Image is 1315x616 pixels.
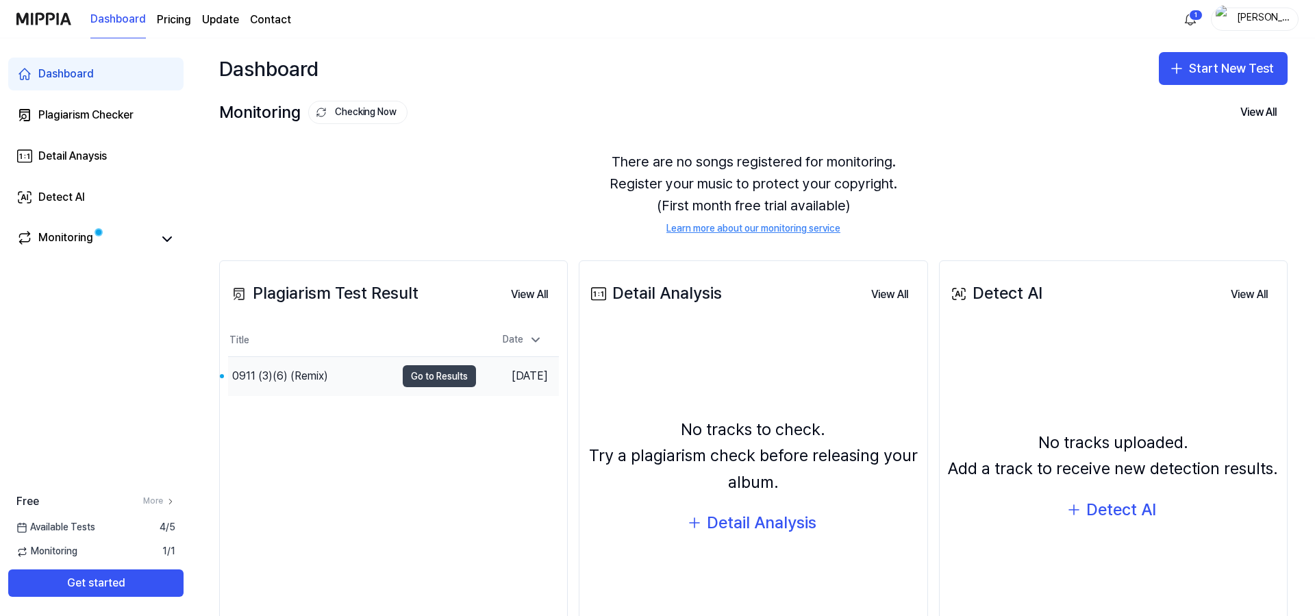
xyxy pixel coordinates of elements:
[1229,99,1288,126] button: View All
[1056,493,1170,526] button: Detect AI
[1179,8,1201,30] button: 알림1
[228,324,476,357] th: Title
[476,357,559,396] td: [DATE]
[860,280,919,308] a: View All
[588,417,918,495] div: No tracks to check. Try a plagiarism check before releasing your album.
[1182,11,1199,27] img: 알림
[38,66,94,82] div: Dashboard
[160,521,175,534] span: 4 / 5
[948,430,1278,482] div: No tracks uploaded. Add a track to receive new detection results.
[157,12,191,28] a: Pricing
[403,365,476,387] button: Go to Results
[8,181,184,214] a: Detect AI
[707,510,816,536] div: Detail Analysis
[1086,497,1156,523] div: Detect AI
[219,99,408,125] div: Monitoring
[1220,281,1279,308] button: View All
[1216,5,1232,33] img: profile
[860,281,919,308] button: View All
[8,58,184,90] a: Dashboard
[90,1,146,38] a: Dashboard
[677,506,830,539] button: Detail Analysis
[250,12,291,28] a: Contact
[219,134,1288,252] div: There are no songs registered for monitoring. Register your music to protect your copyright. (Fir...
[666,222,840,236] a: Learn more about our monitoring service
[500,280,559,308] a: View All
[500,281,559,308] button: View All
[948,280,1042,306] div: Detect AI
[162,545,175,558] span: 1 / 1
[8,140,184,173] a: Detail Anaysis
[8,99,184,132] a: Plagiarism Checker
[16,493,39,510] span: Free
[588,280,722,306] div: Detail Analysis
[38,189,85,206] div: Detect AI
[1236,11,1290,26] div: [PERSON_NAME]
[1189,10,1203,21] div: 1
[38,148,107,164] div: Detail Anaysis
[1211,8,1299,31] button: profile[PERSON_NAME]
[16,521,95,534] span: Available Tests
[143,495,175,507] a: More
[1159,52,1288,85] button: Start New Test
[16,230,153,249] a: Monitoring
[16,545,77,558] span: Monitoring
[219,52,318,85] div: Dashboard
[232,368,328,384] div: 0911 (3)(6) (Remix)
[38,107,134,123] div: Plagiarism Checker
[228,280,418,306] div: Plagiarism Test Result
[202,12,239,28] a: Update
[8,569,184,597] button: Get started
[308,101,408,124] button: Checking Now
[1220,280,1279,308] a: View All
[497,329,548,351] div: Date
[38,230,93,249] div: Monitoring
